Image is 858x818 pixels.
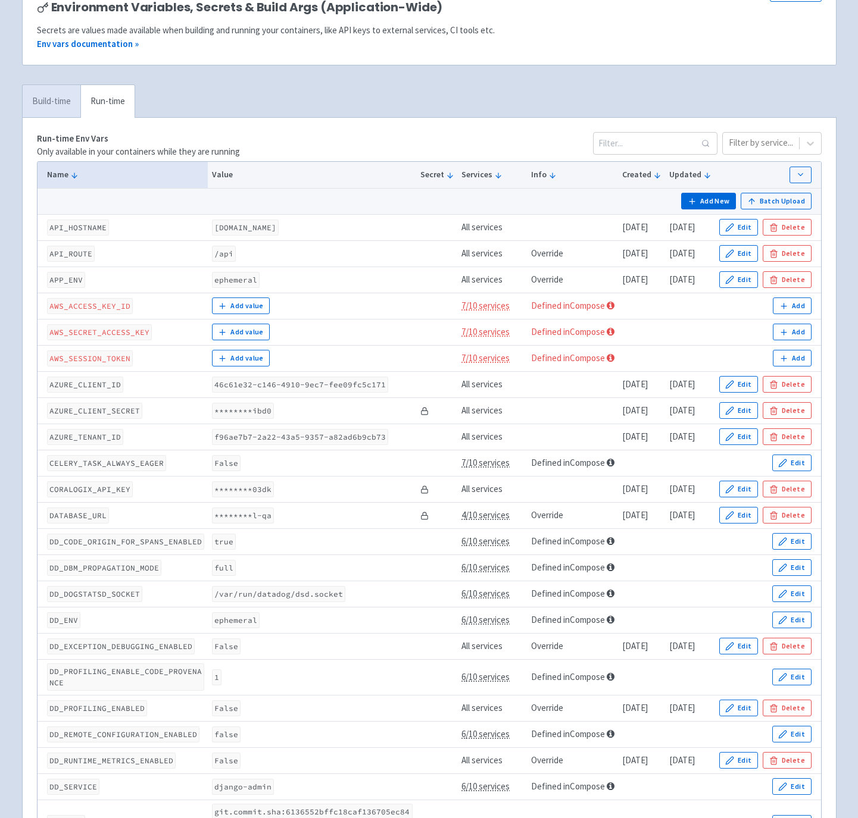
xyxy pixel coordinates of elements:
[669,640,695,651] time: [DATE]
[531,728,605,739] a: Defined in Compose
[212,534,236,550] code: true
[458,424,528,450] td: All services
[719,219,759,236] button: Edit
[669,431,695,442] time: [DATE]
[763,638,811,654] button: Delete
[719,481,759,497] button: Edit
[528,747,619,773] td: Override
[719,428,759,445] button: Edit
[212,586,345,602] code: /var/run/datadog/dsd.socket
[622,483,648,494] time: [DATE]
[47,350,133,366] code: AWS_SESSION_TOKEN
[458,214,528,240] td: All services
[531,457,605,468] a: Defined in Compose
[461,509,510,521] span: 4/10 services
[37,38,139,49] a: Env vars documentation »
[37,145,240,159] p: Only available in your containers while they are running
[420,168,454,181] button: Secret
[47,507,109,524] code: DATABASE_URL
[212,726,241,742] code: false
[772,585,812,602] button: Edit
[458,371,528,397] td: All services
[212,700,241,716] code: False
[719,402,759,419] button: Edit
[47,324,152,340] code: AWS_SECRET_ACCESS_KEY
[772,612,812,628] button: Edit
[461,168,523,181] button: Services
[622,221,648,233] time: [DATE]
[622,247,648,259] time: [DATE]
[458,747,528,773] td: All services
[461,535,510,547] span: 6/10 services
[212,297,270,314] button: Add value
[458,240,528,267] td: All services
[461,300,510,311] span: 7/10 services
[47,586,142,602] code: DD_DOGSTATSD_SOCKET
[772,533,812,550] button: Edit
[622,754,648,766] time: [DATE]
[47,560,161,576] code: DD_DBM_PROPAGATION_MODE
[669,168,712,181] button: Updated
[763,752,811,769] button: Delete
[461,614,510,625] span: 6/10 services
[719,638,759,654] button: Edit
[212,429,388,445] code: f96ae7b7-2a22-43a5-9357-a82ad6b9cb73
[47,455,166,471] code: CELERY_TASK_ALWAYS_EAGER
[212,377,388,393] code: 46c61e32-c146-4910-9ec7-fee09fc5c171
[719,752,759,769] button: Edit
[531,352,605,363] a: Defined in Compose
[37,24,822,37] div: Secrets are values made available when building and running your containers, like API keys to ext...
[669,221,695,233] time: [DATE]
[47,534,204,550] code: DD_CODE_ORIGIN_FOR_SPANS_ENABLED
[531,614,605,625] a: Defined in Compose
[47,663,205,691] code: DD_PROFILING_ENABLE_CODE_PROVENANCE
[669,483,695,494] time: [DATE]
[622,274,648,285] time: [DATE]
[622,640,648,651] time: [DATE]
[773,297,811,314] button: Add
[681,193,736,209] button: Add New
[528,695,619,721] td: Override
[772,559,812,576] button: Edit
[669,702,695,713] time: [DATE]
[47,246,95,262] code: API_ROUTE
[763,428,811,445] button: Delete
[669,754,695,766] time: [DATE]
[773,350,811,366] button: Add
[47,168,205,181] button: Name
[47,377,123,393] code: AZURE_CLIENT_ID
[719,245,759,262] button: Edit
[37,133,108,144] strong: Run-time Env Vars
[47,726,199,742] code: DD_REMOTE_CONFIGURATION_ENABLED
[528,502,619,528] td: Override
[212,612,260,628] code: ephemeral
[212,455,241,471] code: False
[461,352,510,363] span: 7/10 services
[23,85,80,118] a: Build-time
[80,85,135,118] a: Run-time
[772,726,812,742] button: Edit
[212,779,274,795] code: django-admin
[772,778,812,795] button: Edit
[461,457,510,468] span: 7/10 services
[458,397,528,424] td: All services
[531,300,605,311] a: Defined in Compose
[531,562,605,573] a: Defined in Compose
[622,168,662,181] button: Created
[773,324,811,340] button: Add
[719,376,759,393] button: Edit
[719,271,759,288] button: Edit
[763,481,811,497] button: Delete
[212,220,279,236] code: [DOMAIN_NAME]
[719,700,759,716] button: Edit
[622,509,648,521] time: [DATE]
[212,324,270,340] button: Add value
[772,455,812,471] button: Edit
[531,535,605,547] a: Defined in Compose
[461,781,510,792] span: 6/10 services
[47,429,123,445] code: AZURE_TENANT_ID
[669,247,695,259] time: [DATE]
[622,431,648,442] time: [DATE]
[531,588,605,599] a: Defined in Compose
[669,509,695,521] time: [DATE]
